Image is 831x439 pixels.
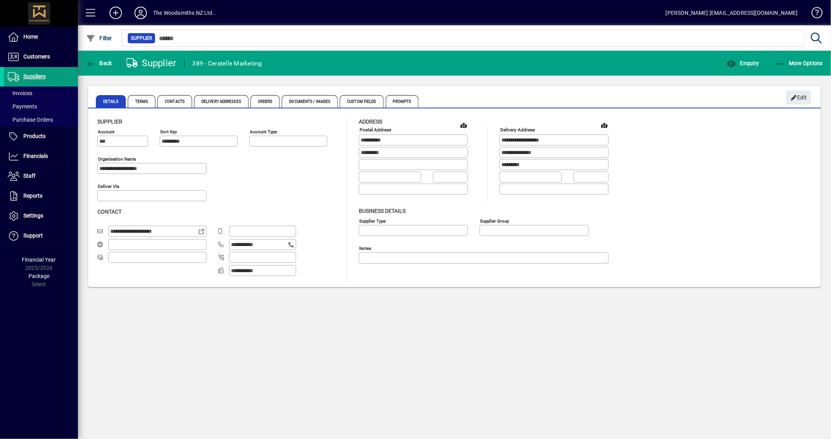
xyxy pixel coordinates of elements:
span: Support [23,232,43,239]
span: Custom Fields [340,95,383,108]
button: Filter [84,31,114,45]
div: [PERSON_NAME] [EMAIL_ADDRESS][DOMAIN_NAME] [666,7,798,19]
span: Back [86,60,112,66]
span: Contacts [157,95,192,108]
span: Financial Year [22,257,56,263]
mat-label: Sort key [160,129,177,135]
a: View on map [598,119,610,131]
a: Staff [4,166,78,186]
mat-label: Deliver via [98,184,119,189]
span: Edit [790,91,807,104]
button: More Options [774,56,825,70]
span: Filter [86,35,112,41]
a: Customers [4,47,78,67]
span: Delivery Addresses [194,95,249,108]
span: Business details [359,208,406,214]
span: Prompts [386,95,419,108]
mat-label: Organisation name [98,156,136,162]
a: Invoices [4,87,78,100]
span: Invoices [8,90,32,96]
span: Enquiry [727,60,759,66]
a: Purchase Orders [4,113,78,126]
a: View on map [457,119,470,131]
div: The Woodsmiths NZ Ltd . [153,7,215,19]
span: Package [28,273,49,279]
span: Customers [23,53,50,60]
span: Suppliers [23,73,46,80]
span: Documents / Images [282,95,338,108]
span: Financials [23,153,48,159]
div: Supplier [127,57,176,69]
mat-label: Account Type [250,129,277,135]
a: Reports [4,186,78,206]
span: Address [359,119,382,125]
button: Back [84,56,114,70]
span: Terms [128,95,156,108]
button: Profile [128,6,153,20]
span: Purchase Orders [8,117,53,123]
button: Enquiry [725,56,761,70]
a: Financials [4,147,78,166]
span: Home [23,34,38,40]
span: Settings [23,212,43,219]
a: Products [4,127,78,146]
div: 389 - Ceratelle Marketing [192,57,262,70]
span: Supplier [97,119,122,125]
button: Edit [786,90,811,104]
mat-label: Notes [359,245,371,251]
a: Payments [4,100,78,113]
span: Supplier [131,34,152,42]
a: Settings [4,206,78,226]
span: More Options [776,60,823,66]
a: Support [4,226,78,246]
app-page-header-button: Back [78,56,121,70]
span: Products [23,133,46,139]
span: Staff [23,173,35,179]
span: Details [96,95,126,108]
a: Home [4,27,78,47]
span: Orders [251,95,280,108]
mat-label: Account [98,129,115,135]
span: Reports [23,193,42,199]
a: Knowledge Base [806,2,821,27]
span: Payments [8,103,37,110]
span: Contact [97,209,122,215]
mat-label: Supplier type [359,218,386,223]
button: Add [103,6,128,20]
mat-label: Supplier group [480,218,509,223]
